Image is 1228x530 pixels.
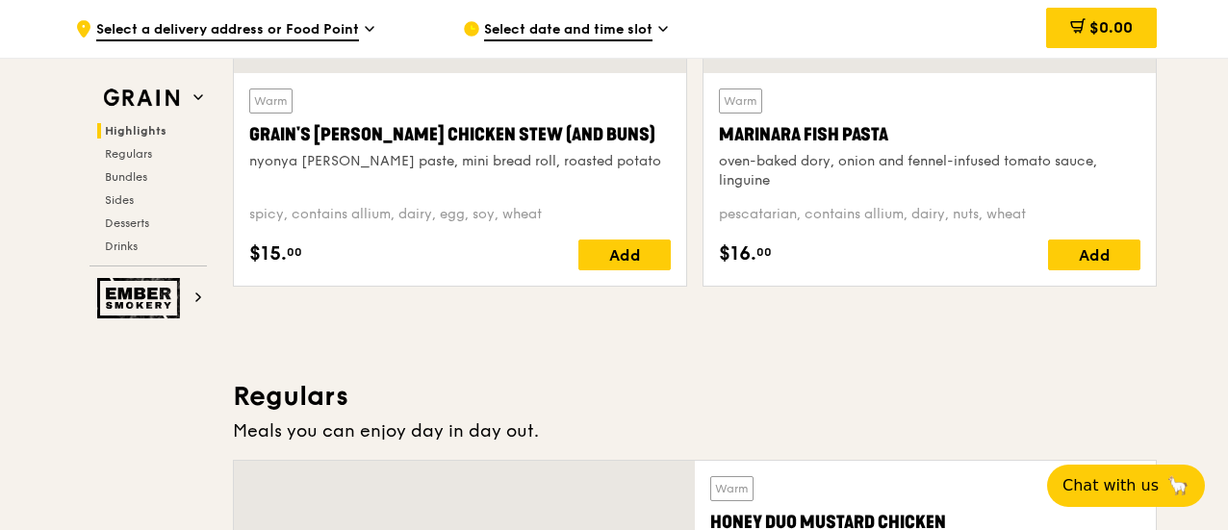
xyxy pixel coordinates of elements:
button: Chat with us🦙 [1047,465,1205,507]
span: 🦙 [1166,474,1190,497]
div: Grain's [PERSON_NAME] Chicken Stew (and buns) [249,121,671,148]
div: Warm [710,476,754,501]
span: Desserts [105,216,149,230]
span: $0.00 [1089,18,1133,37]
div: Add [1048,240,1140,270]
span: Chat with us [1062,474,1159,497]
span: Highlights [105,124,166,138]
div: spicy, contains allium, dairy, egg, soy, wheat [249,205,671,224]
div: Warm [719,88,762,114]
div: Add [578,240,671,270]
span: Bundles [105,170,147,184]
span: Regulars [105,147,152,161]
span: $15. [249,240,287,268]
div: Marinara Fish Pasta [719,121,1140,148]
span: Select date and time slot [484,20,652,41]
div: nyonya [PERSON_NAME] paste, mini bread roll, roasted potato [249,152,671,171]
h3: Regulars [233,379,1157,414]
span: Sides [105,193,134,207]
span: 00 [756,244,772,260]
img: Grain web logo [97,81,186,115]
span: 00 [287,244,302,260]
span: $16. [719,240,756,268]
div: pescatarian, contains allium, dairy, nuts, wheat [719,205,1140,224]
img: Ember Smokery web logo [97,278,186,318]
span: Select a delivery address or Food Point [96,20,359,41]
span: Drinks [105,240,138,253]
div: Meals you can enjoy day in day out. [233,417,1157,444]
div: Warm [249,88,293,114]
div: oven-baked dory, onion and fennel-infused tomato sauce, linguine [719,152,1140,190]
